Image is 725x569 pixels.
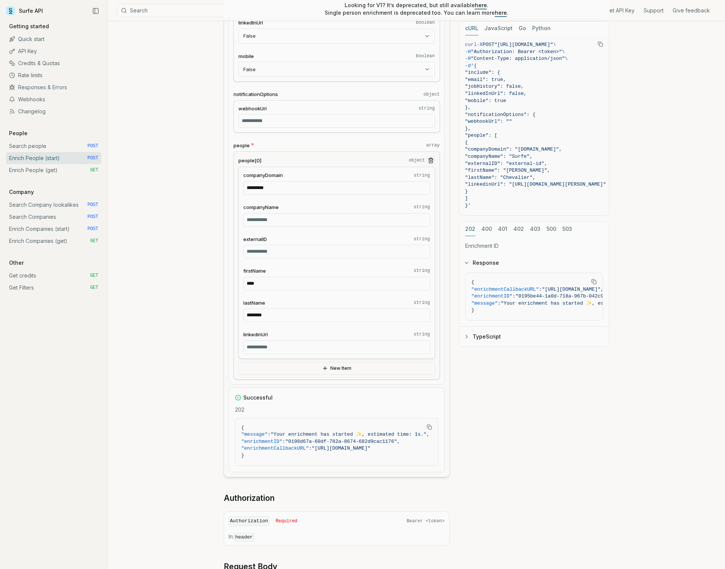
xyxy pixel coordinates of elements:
span: webhookUrl [238,105,267,112]
button: 500 [546,222,556,236]
a: Support [644,7,664,14]
p: Other [6,259,27,267]
span: curl [465,42,477,47]
span: : [309,445,312,451]
span: \ [553,42,556,47]
a: Search Companies POST [6,211,101,223]
code: header [234,533,255,542]
span: "0195be44-1a0d-718a-967b-042c9d17ffd7" [516,293,627,299]
span: Bearer <token> [407,518,445,524]
button: cURL [465,21,478,35]
a: Search Company lookalikes POST [6,199,101,211]
p: 202 [235,406,438,413]
span: "email": true, [465,77,506,82]
span: "0198d67a-60df-782a-8674-682d9cac1176" [285,439,397,444]
p: People [6,130,31,137]
span: }, [465,126,471,131]
button: Copy Text [588,276,600,287]
span: : [539,287,542,292]
span: POST [87,214,98,220]
span: people [234,142,250,149]
p: In: [229,533,445,541]
span: , [601,287,604,292]
span: -H [465,49,471,55]
span: , [397,439,400,444]
span: "include": { [465,70,501,75]
p: Enrichment ID [465,242,603,250]
span: linkedInUrl [238,19,263,26]
a: Responses & Errors [6,81,101,93]
button: 202 [465,222,475,236]
code: string [414,172,430,178]
span: POST [87,202,98,208]
a: Search people POST [6,140,101,152]
span: GET [90,167,98,173]
span: { [472,279,475,285]
span: POST [87,155,98,161]
span: }' [465,203,471,208]
span: lastName [243,299,265,307]
span: Required [276,518,298,524]
span: }, [465,105,471,110]
span: ] [465,195,468,201]
button: Collapse Sidebar [90,5,101,17]
span: externalID [243,236,267,243]
span: POST [482,42,494,47]
a: here [475,2,487,8]
a: API Key [6,45,101,57]
button: 402 [513,222,524,236]
p: Company [6,188,37,196]
span: { [241,425,244,430]
span: "[URL][DOMAIN_NAME]" [495,42,553,47]
span: mobile [238,53,254,60]
code: string [414,204,430,210]
a: Changelog [6,105,101,117]
div: Successful [235,394,438,401]
a: Enrich Companies (get) GET [6,235,101,247]
span: "lastName": "Chevalier", [465,175,536,180]
a: Get Filters GET [6,282,101,294]
span: "jobHistory": false, [465,84,524,89]
span: "[URL][DOMAIN_NAME]" [542,287,601,292]
a: Rate limits [6,69,101,81]
span: } [472,307,475,313]
span: "externalID": "external-id", [465,161,547,166]
span: "companyDomain": "[DOMAIN_NAME]", [465,146,562,152]
span: "[URL][DOMAIN_NAME]" [312,445,371,451]
p: Getting started [6,23,52,30]
span: "webhookUrl": "" [465,119,512,124]
code: string [414,236,430,242]
code: string [414,300,430,306]
span: : [498,301,501,306]
span: people[0] [238,157,261,164]
span: "linkedInUrl": false, [465,91,527,96]
span: } [241,453,244,458]
span: "message" [472,301,498,306]
code: string [418,105,435,111]
span: GET [90,238,98,244]
span: "Your enrichment has started ✨, estimated time: 2 seconds." [501,301,677,306]
span: POST [87,226,98,232]
a: Enrich People (get) GET [6,164,101,176]
a: here [495,9,507,16]
span: -X [477,42,483,47]
button: JavaScript [484,21,513,35]
a: Surfe API [6,5,43,17]
button: 403 [530,222,540,236]
span: : [282,439,285,444]
a: Authorization [224,493,275,503]
span: "enrichmentID" [472,293,513,299]
span: POST [87,143,98,149]
button: Python [532,21,551,35]
span: "firstName": "[PERSON_NAME]", [465,168,550,173]
a: Quick start [6,33,101,45]
button: 400 [481,222,492,236]
span: -d [465,63,471,69]
span: "enrichmentID" [241,439,282,444]
span: "Authorization: Bearer <token>" [471,49,562,55]
span: GET [90,285,98,291]
button: Response [459,253,609,273]
span: notificationOptions [234,91,278,98]
p: Looking for V1? It’s deprecated, but still available . Single person enrichment is deprecated too... [325,2,508,17]
code: boolean [416,20,435,26]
